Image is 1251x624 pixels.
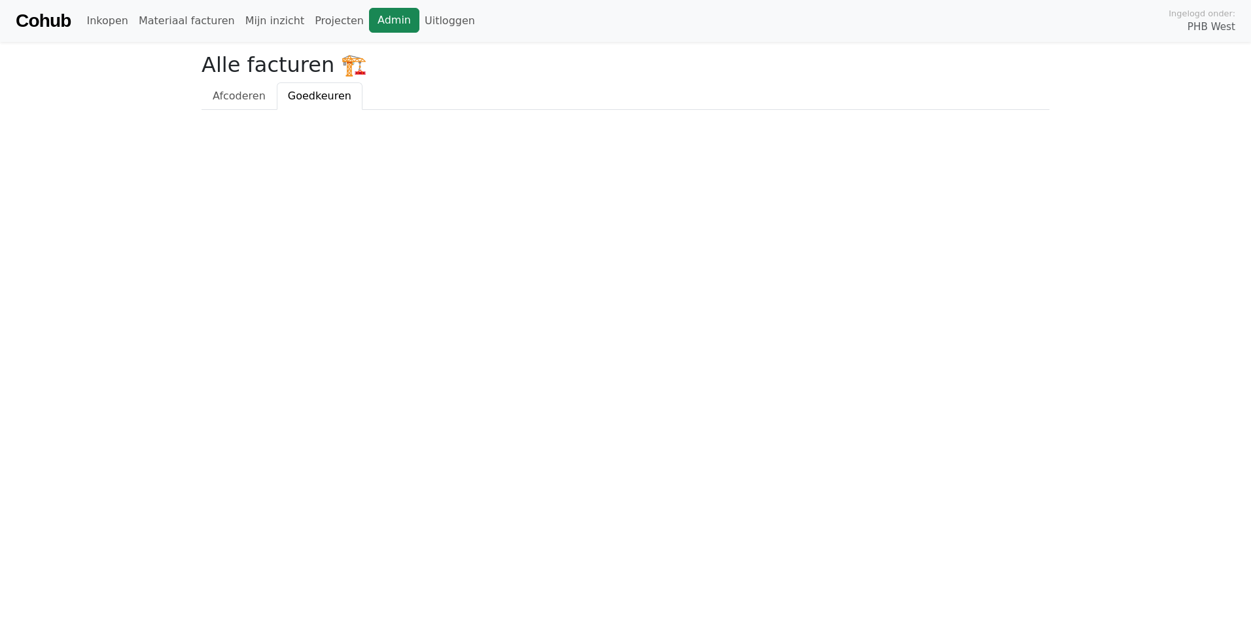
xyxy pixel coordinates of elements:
[309,8,369,34] a: Projecten
[202,52,1049,77] h2: Alle facturen 🏗️
[1169,7,1235,20] span: Ingelogd onder:
[81,8,133,34] a: Inkopen
[277,82,362,110] a: Goedkeuren
[369,8,419,33] a: Admin
[1188,20,1235,35] span: PHB West
[202,82,277,110] a: Afcoderen
[213,90,266,102] span: Afcoderen
[419,8,480,34] a: Uitloggen
[288,90,351,102] span: Goedkeuren
[133,8,240,34] a: Materiaal facturen
[16,5,71,37] a: Cohub
[240,8,310,34] a: Mijn inzicht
